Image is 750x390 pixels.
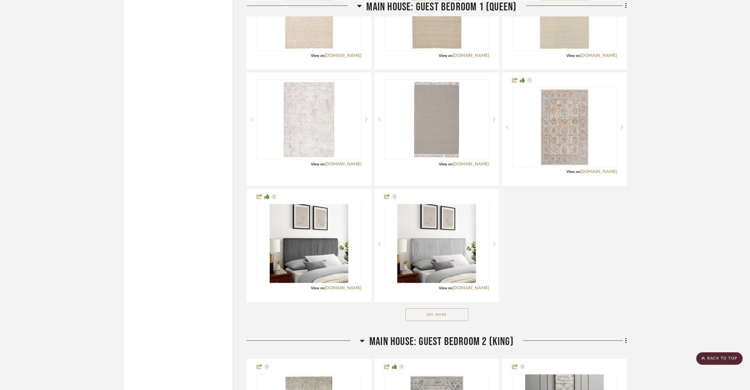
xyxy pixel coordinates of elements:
[453,162,489,167] a: [DOMAIN_NAME]
[397,204,476,283] img: Eloise Channel Tufted Performance Velvet Queen Headboard
[566,170,580,174] span: View on
[439,54,453,58] span: View on
[566,54,580,58] span: View on
[325,53,361,58] a: [DOMAIN_NAME]
[453,53,489,58] a: [DOMAIN_NAME]
[439,287,453,290] span: View on
[260,81,358,159] img: CIRQUE - CIQ07 8'X10'
[439,163,453,166] span: View on
[580,53,617,58] a: [DOMAIN_NAME]
[516,88,614,167] img: CELESTE - CEL03
[388,81,486,159] img: CLOUD BREAK - CBK01
[580,170,617,174] a: [DOMAIN_NAME]
[696,352,743,365] scroll-to-top-button: BACK TO TOP
[270,204,348,283] img: Eloise Channel Tufted Performance Velvet Queen Headboard
[325,286,361,291] a: [DOMAIN_NAME]
[405,309,468,321] button: See More
[325,162,361,167] a: [DOMAIN_NAME]
[453,286,489,291] a: [DOMAIN_NAME]
[311,54,325,58] span: View on
[311,163,325,166] span: View on
[311,287,325,290] span: View on
[369,335,514,349] span: Main House: Guest Bedroom 2 (King)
